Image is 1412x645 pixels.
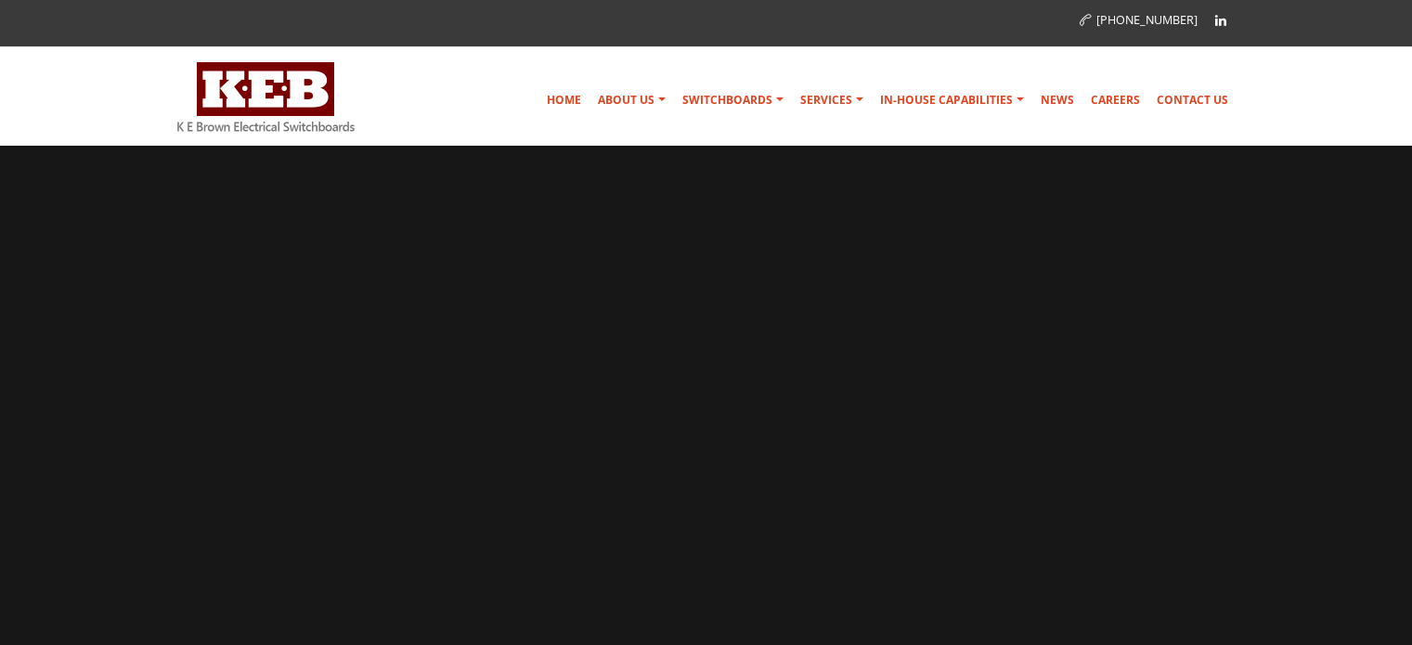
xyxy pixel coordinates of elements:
a: News [1033,82,1082,119]
a: Switchboards [675,82,791,119]
a: In-house Capabilities [873,82,1031,119]
img: K E Brown Electrical Switchboards [177,62,355,132]
a: [PHONE_NUMBER] [1080,12,1198,28]
a: Careers [1083,82,1147,119]
a: Services [793,82,871,119]
a: About Us [590,82,673,119]
a: Home [539,82,589,119]
a: Linkedin [1207,6,1235,34]
a: Contact Us [1149,82,1236,119]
